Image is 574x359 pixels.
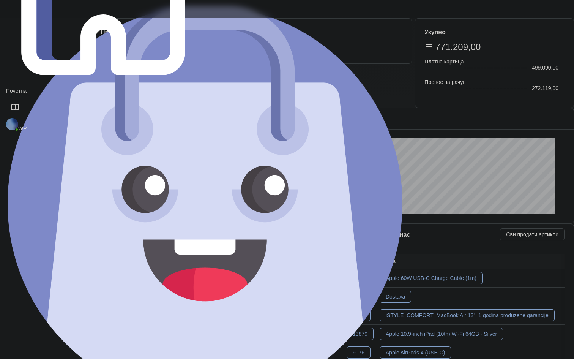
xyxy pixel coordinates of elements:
button: Сви продати артикли [500,228,565,240]
span: WP [18,125,27,131]
span: Apple 60W USB-C Charge Cable (1m) [386,275,476,281]
button: Apple 60W USB-C Charge Cable (1m) [380,272,483,284]
span: Apple AirPods 4 (USB-C) [386,350,445,356]
span: iSTYLE_COMFORT_MacBook Air 13"_1 godina produzene garancije [386,312,549,318]
th: Назив [377,254,568,269]
div: Најпродаваније данас [344,230,500,239]
button: Apple AirPods 4 (USB-C) [380,346,451,359]
a: Документација [9,103,21,115]
button: Apple 10.9-inch iPad (10th) Wi-Fi 64GB - Silver [380,328,503,340]
span: Apple 10.9-inch iPad (10th) Wi-Fi 64GB - Silver [386,331,497,337]
div: Почетна [6,82,568,100]
button: iSTYLE_COMFORT_MacBook Air 13"_1 godina produzene garancije [380,309,555,321]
